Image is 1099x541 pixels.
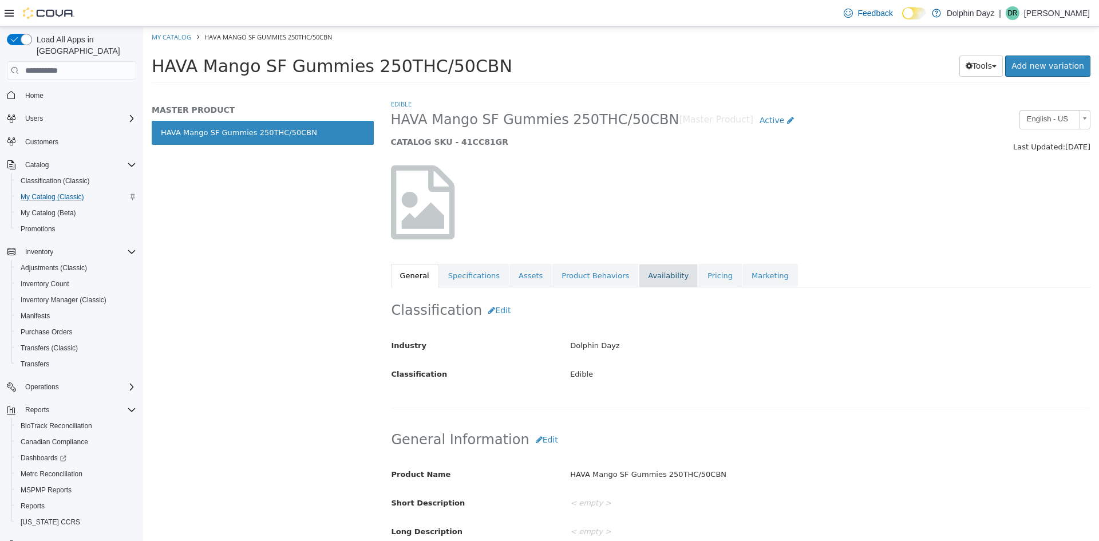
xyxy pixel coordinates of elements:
button: Canadian Compliance [11,434,141,450]
div: Dolphin Dayz [418,309,955,329]
button: Metrc Reconciliation [11,466,141,482]
span: Users [25,114,43,123]
a: BioTrack Reconciliation [16,419,97,433]
span: BioTrack Reconciliation [16,419,136,433]
span: Manifests [16,309,136,323]
h5: MASTER PRODUCT [9,78,231,88]
img: Cova [23,7,74,19]
span: Transfers (Classic) [21,343,78,353]
a: Classification (Classic) [16,174,94,188]
button: Inventory Count [11,276,141,292]
a: Inventory Manager (Classic) [16,293,111,307]
div: < empty > [418,467,955,487]
span: Inventory [21,245,136,259]
span: MSPMP Reports [21,485,72,495]
button: BioTrack Reconciliation [11,418,141,434]
h2: General Information [248,402,947,424]
a: Assets [366,237,409,261]
span: Home [25,91,44,100]
a: Promotions [16,222,60,236]
span: Transfers [21,360,49,369]
span: Promotions [21,224,56,234]
span: Operations [21,380,136,394]
small: [Master Product] [536,89,610,98]
button: Users [2,110,141,127]
a: Dashboards [16,451,71,465]
span: Inventory Count [21,279,69,289]
button: Inventory [2,244,141,260]
span: Metrc Reconciliation [21,469,82,479]
a: Manifests [16,309,54,323]
span: Operations [25,382,59,392]
a: Specifications [296,237,366,261]
a: Add new variation [862,29,947,50]
span: Classification [248,343,305,352]
a: Pricing [555,237,599,261]
p: [PERSON_NAME] [1024,6,1090,20]
a: My Catalog (Beta) [16,206,81,220]
span: My Catalog (Beta) [21,208,76,218]
a: MSPMP Reports [16,483,76,497]
button: Adjustments (Classic) [11,260,141,276]
button: Reports [2,402,141,418]
p: Dolphin Dayz [947,6,994,20]
span: My Catalog (Classic) [16,190,136,204]
a: Reports [16,499,49,513]
button: Users [21,112,48,125]
button: Manifests [11,308,141,324]
span: Reports [25,405,49,414]
a: Dashboards [11,450,141,466]
button: Promotions [11,221,141,237]
span: My Catalog (Beta) [16,206,136,220]
button: Customers [2,133,141,150]
span: Last Updated: [870,116,922,124]
span: Customers [25,137,58,147]
span: [DATE] [922,116,947,124]
span: Reports [21,501,45,511]
span: Purchase Orders [21,327,73,337]
a: Canadian Compliance [16,435,93,449]
button: Operations [2,379,141,395]
a: Customers [21,135,63,149]
button: Tools [816,29,860,50]
span: Inventory Manager (Classic) [21,295,106,305]
button: Inventory [21,245,58,259]
span: Transfers (Classic) [16,341,136,355]
div: HAVA Mango SF Gummies 250THC/50CBN [418,438,955,458]
a: English - US [876,83,947,102]
div: < empty > [418,495,955,515]
span: Adjustments (Classic) [16,261,136,275]
button: Reports [11,498,141,514]
span: Metrc Reconciliation [16,467,136,481]
div: Edible [418,338,955,358]
span: Dark Mode [902,19,903,20]
button: Edit [386,402,421,424]
a: Edible [248,73,268,81]
span: Active [616,89,641,98]
span: Canadian Compliance [21,437,88,447]
button: Operations [21,380,64,394]
h2: Classification [248,273,947,294]
a: Purchase Orders [16,325,77,339]
span: Catalog [25,160,49,169]
button: MSPMP Reports [11,482,141,498]
span: Long Description [248,500,319,509]
span: Inventory Manager (Classic) [16,293,136,307]
a: My Catalog (Classic) [16,190,89,204]
span: Short Description [248,472,322,480]
span: English - US [877,84,932,101]
a: Adjustments (Classic) [16,261,92,275]
button: Catalog [21,158,53,172]
span: Classification (Classic) [21,176,90,185]
span: Dashboards [16,451,136,465]
button: Classification (Classic) [11,173,141,189]
button: Purchase Orders [11,324,141,340]
a: Availability [496,237,555,261]
span: Inventory [25,247,53,256]
a: Inventory Count [16,277,74,291]
span: Transfers [16,357,136,371]
button: Home [2,86,141,103]
span: HAVA Mango SF Gummies 250THC/50CBN [61,6,189,14]
span: Product Name [248,443,308,452]
span: HAVA Mango SF Gummies 250THC/50CBN [9,29,369,49]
